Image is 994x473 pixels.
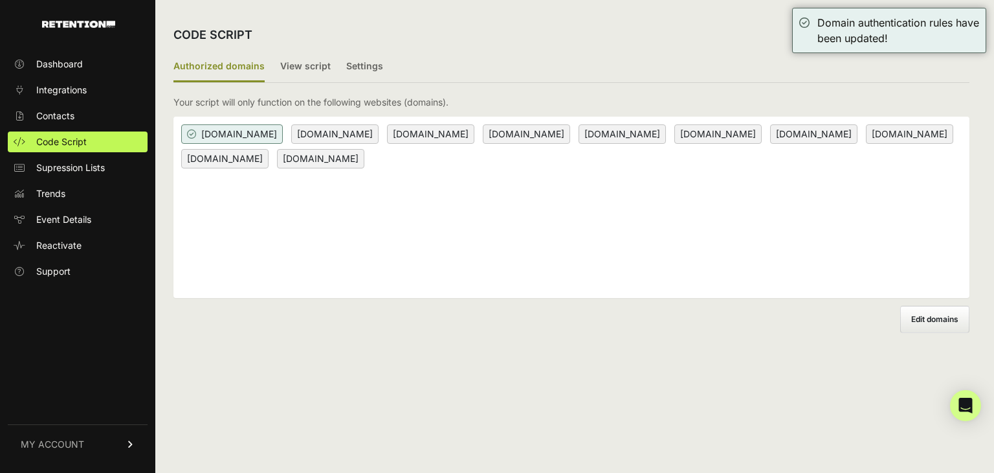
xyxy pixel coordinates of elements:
[674,124,762,144] span: [DOMAIN_NAME]
[866,124,953,144] span: [DOMAIN_NAME]
[36,213,91,226] span: Event Details
[770,124,857,144] span: [DOMAIN_NAME]
[8,235,148,256] a: Reactivate
[950,390,981,421] div: Open Intercom Messenger
[36,161,105,174] span: Supression Lists
[36,265,71,278] span: Support
[36,110,74,122] span: Contacts
[579,124,666,144] span: [DOMAIN_NAME]
[42,21,115,28] img: Retention.com
[36,239,82,252] span: Reactivate
[387,124,474,144] span: [DOMAIN_NAME]
[911,314,958,324] span: Edit domains
[173,26,252,44] h2: CODE SCRIPT
[173,52,265,82] label: Authorized domains
[291,124,379,144] span: [DOMAIN_NAME]
[817,15,979,46] div: Domain authentication rules have been updated!
[8,132,148,152] a: Code Script
[8,261,148,282] a: Support
[8,157,148,178] a: Supression Lists
[36,135,87,148] span: Code Script
[346,52,383,82] label: Settings
[173,96,448,109] p: Your script will only function on the following websites (domains).
[36,187,65,200] span: Trends
[8,80,148,100] a: Integrations
[280,52,331,82] label: View script
[181,149,269,168] span: [DOMAIN_NAME]
[21,438,84,451] span: MY ACCOUNT
[277,149,364,168] span: [DOMAIN_NAME]
[8,183,148,204] a: Trends
[8,209,148,230] a: Event Details
[8,424,148,464] a: MY ACCOUNT
[483,124,570,144] span: [DOMAIN_NAME]
[8,106,148,126] a: Contacts
[181,124,283,144] span: [DOMAIN_NAME]
[36,84,87,97] span: Integrations
[8,54,148,75] a: Dashboard
[36,58,83,71] span: Dashboard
